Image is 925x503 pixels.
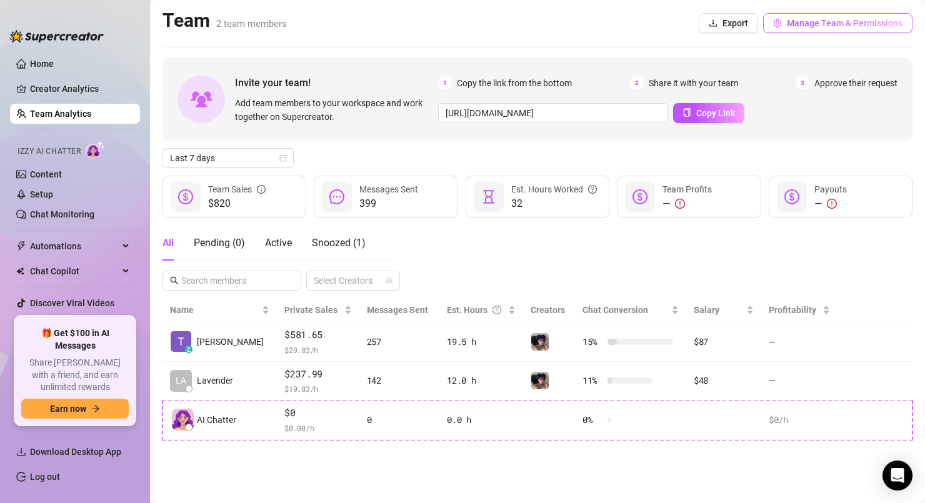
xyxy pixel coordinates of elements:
[30,169,62,179] a: Content
[17,146,81,157] span: Izzy AI Chatter
[279,154,287,162] span: calendar
[178,189,193,204] span: dollar-circle
[582,305,648,315] span: Chat Conversion
[582,335,602,349] span: 15 %
[170,149,286,167] span: Last 7 days
[176,374,186,387] span: LA
[30,447,121,457] span: Download Desktop App
[696,108,735,118] span: Copy Link
[481,189,496,204] span: hourglass
[511,196,597,211] span: 32
[582,413,602,427] span: 0 %
[761,362,837,401] td: —
[582,374,602,387] span: 11 %
[10,30,104,42] img: logo-BBDzfeDw.svg
[814,76,897,90] span: Approve their request
[662,196,712,211] div: —
[284,422,352,434] span: $ 0.00 /h
[630,76,644,90] span: 2
[694,335,754,349] div: $87
[457,76,572,90] span: Copy the link from the bottom
[787,18,902,28] span: Manage Team & Permissions
[447,303,506,317] div: Est. Hours
[386,277,393,284] span: team
[722,18,748,28] span: Export
[30,59,54,69] a: Home
[284,305,337,315] span: Private Sales
[197,374,233,387] span: Lavender
[796,76,809,90] span: 3
[21,399,129,419] button: Earn nowarrow-right
[359,196,418,211] span: 399
[763,13,912,33] button: Manage Team & Permissions
[694,374,754,387] div: $48
[91,404,100,413] span: arrow-right
[662,184,712,194] span: Team Profits
[21,357,129,394] span: Share [PERSON_NAME] with a friend, and earn unlimited rewards
[16,241,26,251] span: thunderbolt
[30,79,130,99] a: Creator Analytics
[761,322,837,362] td: —
[216,18,287,29] span: 2 team members
[30,472,60,482] a: Log out
[359,184,418,194] span: Messages Sent
[709,19,717,27] span: download
[675,199,685,209] span: exclamation-circle
[367,413,432,427] div: 0
[284,327,352,342] span: $581.65
[208,196,266,211] span: $820
[265,237,292,249] span: Active
[511,182,597,196] div: Est. Hours Worked
[30,261,119,281] span: Chat Copilot
[632,189,647,204] span: dollar-circle
[769,413,830,427] div: $0 /h
[30,298,114,308] a: Discover Viral Videos
[30,236,119,256] span: Automations
[284,382,352,395] span: $ 19.83 /h
[197,413,236,427] span: AI Chatter
[329,189,344,204] span: message
[235,96,433,124] span: Add team members to your workspace and work together on Supercreator.
[814,196,847,211] div: —
[284,406,352,421] span: $0
[181,274,284,287] input: Search members
[438,76,452,90] span: 1
[235,75,438,91] span: Invite your team!
[16,447,26,457] span: download
[257,182,266,196] span: info-circle
[86,141,105,159] img: AI Chatter
[814,184,847,194] span: Payouts
[523,298,575,322] th: Creators
[185,346,192,353] div: z
[699,13,758,33] button: Export
[447,335,516,349] div: 19.5 h
[447,413,516,427] div: 0.0 h
[50,404,86,414] span: Earn now
[162,298,277,322] th: Name
[16,267,24,276] img: Chat Copilot
[30,189,53,199] a: Setup
[773,19,782,27] span: setting
[197,335,264,349] span: [PERSON_NAME]
[673,103,744,123] button: Copy Link
[162,9,287,32] h2: Team
[284,344,352,356] span: $ 29.83 /h
[769,305,816,315] span: Profitability
[531,333,549,351] img: Lavender
[170,276,179,285] span: search
[30,209,94,219] a: Chat Monitoring
[882,461,912,491] div: Open Intercom Messenger
[367,335,432,349] div: 257
[162,236,174,251] div: All
[172,409,194,431] img: izzy-ai-chatter-avatar-DDCN_rTZ.svg
[492,303,501,317] span: question-circle
[694,305,719,315] span: Salary
[284,367,352,382] span: $237.99
[30,109,91,119] a: Team Analytics
[194,236,245,251] div: Pending ( 0 )
[367,305,428,315] span: Messages Sent
[784,189,799,204] span: dollar-circle
[312,237,366,249] span: Snoozed ( 1 )
[447,374,516,387] div: 12.0 h
[531,372,549,389] img: Lavender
